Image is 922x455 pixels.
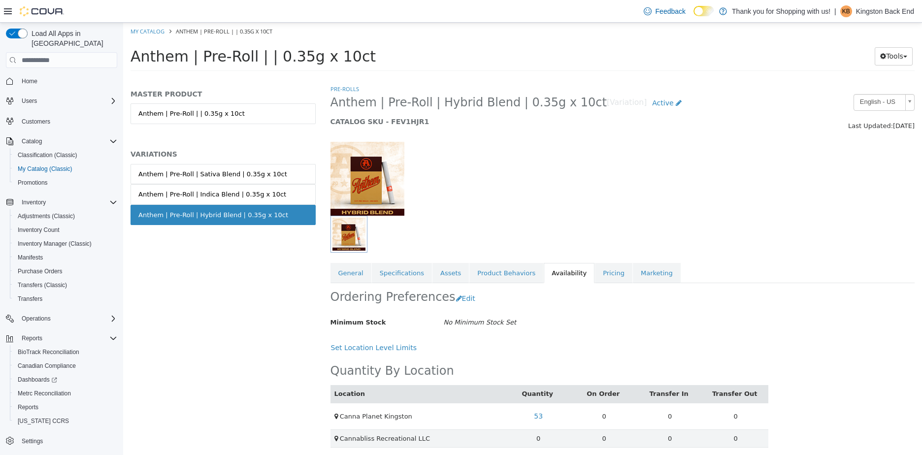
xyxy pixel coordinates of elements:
td: 0 [514,380,579,407]
p: Kingston Back End [856,5,914,17]
button: Transfers [10,292,121,306]
button: Catalog [2,134,121,148]
button: My Catalog (Classic) [10,162,121,176]
span: Inventory Count [14,224,117,236]
span: Promotions [18,179,48,187]
button: Transfers (Classic) [10,278,121,292]
span: Last Updated: [725,99,770,107]
span: My Catalog (Classic) [18,165,72,173]
button: Edit [332,267,358,285]
button: Inventory [18,196,50,208]
span: Classification (Classic) [14,149,117,161]
h2: Quantity By Location [207,341,331,356]
a: [US_STATE] CCRS [14,415,73,427]
span: Operations [22,315,51,323]
button: Settings [2,434,121,448]
a: Canadian Compliance [14,360,80,372]
a: English - US [730,71,791,88]
a: Marketing [510,240,558,261]
span: Promotions [14,177,117,189]
button: Metrc Reconciliation [10,387,121,400]
button: Customers [2,114,121,128]
small: [Variation] [484,76,524,84]
span: Purchase Orders [18,267,63,275]
span: Reports [18,403,38,411]
div: Anthem | Pre-Roll | Sativa Blend | 0.35g x 10ct [15,147,164,157]
span: Manifests [18,254,43,261]
span: Customers [18,115,117,127]
a: Reports [14,401,42,413]
button: Operations [2,312,121,325]
a: Transfer In [527,367,567,375]
div: Kingston Back End [840,5,852,17]
span: Canna Planet Kingston [217,390,289,397]
img: 150 [207,119,281,193]
a: Specifications [249,240,309,261]
a: Classification (Classic) [14,149,81,161]
span: Home [18,75,117,87]
h2: Ordering Preferences [207,267,332,282]
input: Dark Mode [693,6,714,16]
span: Manifests [14,252,117,263]
span: Operations [18,313,117,325]
span: Anthem | Pre-Roll | | 0.35g x 10ct [53,5,149,12]
span: Washington CCRS [14,415,117,427]
td: 0 [580,380,646,407]
span: Transfers (Classic) [18,281,67,289]
a: Transfers (Classic) [14,279,71,291]
button: Promotions [10,176,121,190]
span: Metrc Reconciliation [14,388,117,399]
div: Anthem | Pre-Roll | Indica Blend | 0.35g x 10ct [15,167,163,177]
td: 0 [448,407,514,425]
span: Reports [22,334,42,342]
span: Feedback [656,6,686,16]
span: Anthem | Pre-Roll | Hybrid Blend | 0.35g x 10ct [207,72,484,88]
a: My Catalog (Classic) [14,163,76,175]
a: Transfers [14,293,46,305]
i: No Minimum Stock Set [320,296,393,303]
button: Home [2,74,121,88]
button: Inventory Manager (Classic) [10,237,121,251]
span: Cannabliss Recreational LLC [217,412,307,420]
div: Anthem | Pre-Roll | Hybrid Blend | 0.35g x 10ct [15,188,165,197]
span: My Catalog (Classic) [14,163,117,175]
a: Pricing [472,240,509,261]
span: Canadian Compliance [18,362,76,370]
span: Inventory Manager (Classic) [18,240,92,248]
span: [US_STATE] CCRS [18,417,69,425]
span: Canadian Compliance [14,360,117,372]
button: Reports [18,332,46,344]
a: Metrc Reconciliation [14,388,75,399]
span: Reports [14,401,117,413]
span: Customers [22,118,50,126]
a: Availability [421,240,471,261]
button: Canadian Compliance [10,359,121,373]
a: Quantity [398,367,432,375]
a: 53 [405,385,425,403]
p: Thank you for Shopping with us! [732,5,830,17]
span: Inventory Manager (Classic) [14,238,117,250]
span: Users [22,97,37,105]
span: Settings [22,437,43,445]
span: Active [529,76,550,84]
td: 0 [580,407,646,425]
span: Transfers (Classic) [14,279,117,291]
a: My Catalog [7,5,41,12]
span: English - US [731,72,778,87]
button: [US_STATE] CCRS [10,414,121,428]
a: BioTrack Reconciliation [14,346,83,358]
span: Inventory Count [18,226,60,234]
span: BioTrack Reconciliation [18,348,79,356]
a: On Order [463,367,498,375]
a: Assets [309,240,346,261]
button: Purchase Orders [10,264,121,278]
button: Catalog [18,135,46,147]
button: Users [18,95,41,107]
span: Reports [18,332,117,344]
button: Reports [2,331,121,345]
span: Classification (Classic) [18,151,77,159]
span: Metrc Reconciliation [18,390,71,397]
a: Manifests [14,252,47,263]
button: Operations [18,313,55,325]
